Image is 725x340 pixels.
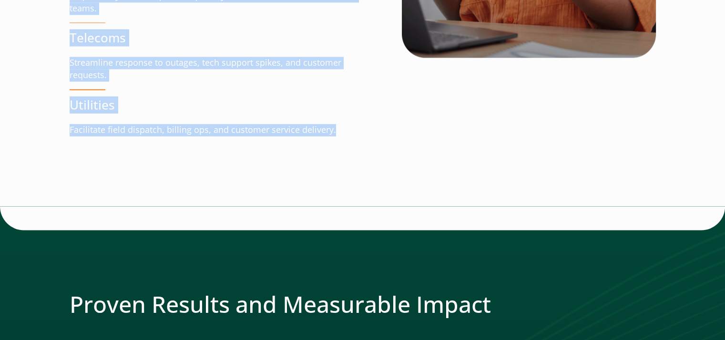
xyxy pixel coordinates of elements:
h3: Utilities [70,98,363,112]
p: Streamline response to outages, tech support spikes, and customer requests. [70,57,363,81]
h2: Proven Results and Measurable Impact [70,290,656,318]
p: Facilitate field dispatch, billing ops, and customer service delivery. [70,124,363,136]
h3: Telecoms [70,30,363,45]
